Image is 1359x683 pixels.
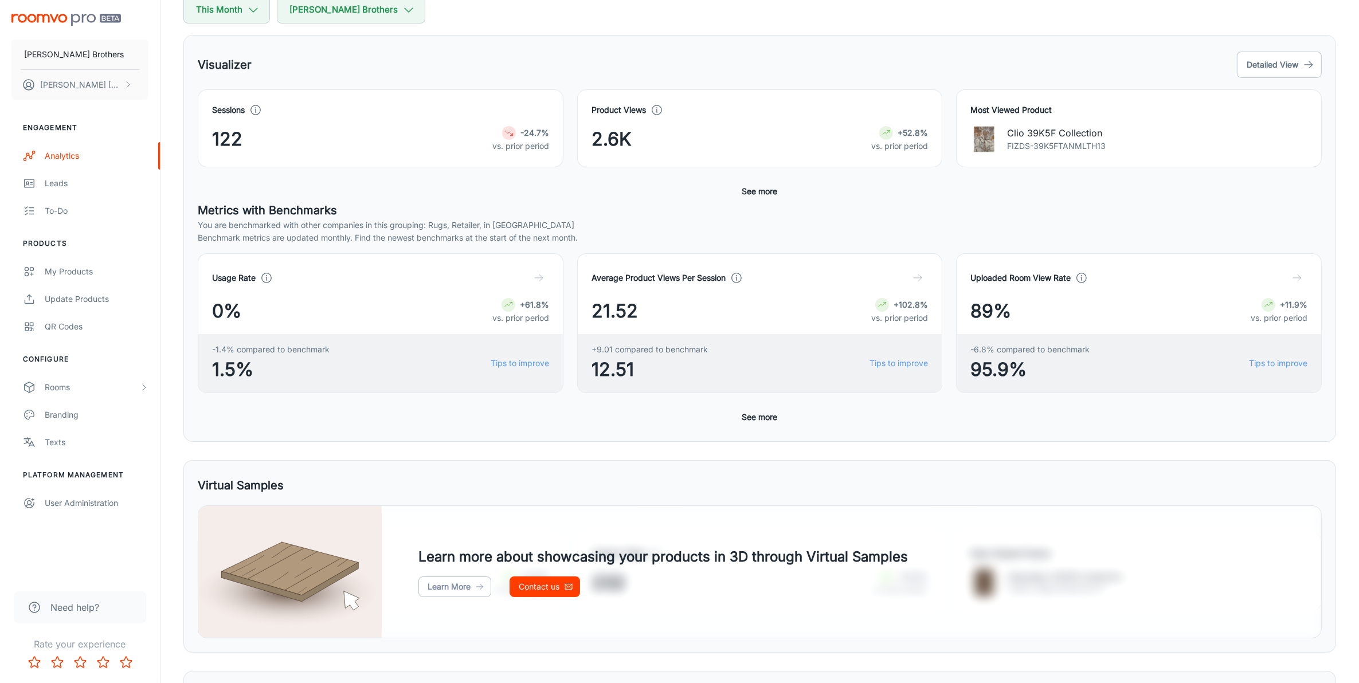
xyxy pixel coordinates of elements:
[45,177,148,190] div: Leads
[871,140,928,152] p: vs. prior period
[970,297,1011,325] span: 89%
[492,140,549,152] p: vs. prior period
[592,297,638,325] span: 21.52
[738,181,782,202] button: See more
[40,78,121,91] p: [PERSON_NAME] [PERSON_NAME]
[592,125,632,153] span: 2.6K
[9,637,151,651] p: Rate your experience
[212,272,256,284] h4: Usage Rate
[198,202,1322,219] h5: Metrics with Benchmarks
[898,128,928,138] strong: +52.8%
[198,477,284,494] h5: Virtual Samples
[970,272,1071,284] h4: Uploaded Room View Rate
[11,14,121,26] img: Roomvo PRO Beta
[92,651,115,674] button: Rate 4 star
[212,356,330,383] span: 1.5%
[870,357,928,370] a: Tips to improve
[50,600,99,614] span: Need help?
[1237,52,1322,78] button: Detailed View
[45,381,139,394] div: Rooms
[418,576,491,597] a: Learn More
[212,297,241,325] span: 0%
[198,219,1322,231] p: You are benchmarked with other companies in this grouping: Rugs, Retailer, in [GEOGRAPHIC_DATA]
[970,343,1090,356] span: -6.8% compared to benchmark
[1007,126,1106,140] p: Clio 39K5F Collection
[198,231,1322,244] p: Benchmark metrics are updated monthly. Find the newest benchmarks at the start of the next month.
[11,40,148,69] button: [PERSON_NAME] Brothers
[970,356,1090,383] span: 95.9%
[592,343,708,356] span: +9.01 compared to benchmark
[45,265,148,278] div: My Products
[23,651,46,674] button: Rate 1 star
[46,651,69,674] button: Rate 2 star
[871,312,928,324] p: vs. prior period
[592,356,708,383] span: 12.51
[418,547,908,567] h4: Learn more about showcasing your products in 3D through Virtual Samples
[592,272,726,284] h4: Average Product Views Per Session
[69,651,92,674] button: Rate 3 star
[45,320,148,333] div: QR Codes
[1251,312,1307,324] p: vs. prior period
[45,293,148,305] div: Update Products
[212,104,245,116] h4: Sessions
[45,409,148,421] div: Branding
[45,497,148,509] div: User Administration
[212,125,242,153] span: 122
[894,300,928,309] strong: +102.8%
[1007,140,1106,152] p: FIZDS-39K5FTANMLTH13
[198,56,252,73] h5: Visualizer
[510,576,580,597] a: Contact us
[592,104,646,116] h4: Product Views
[1249,357,1307,370] a: Tips to improve
[11,70,148,100] button: [PERSON_NAME] [PERSON_NAME]
[212,343,330,356] span: -1.4% compared to benchmark
[738,407,782,427] button: See more
[1280,300,1307,309] strong: +11.9%
[45,205,148,217] div: To-do
[520,300,549,309] strong: +61.8%
[970,125,998,153] img: Clio 39K5F Collection
[970,104,1307,116] h4: Most Viewed Product
[491,357,549,370] a: Tips to improve
[115,651,138,674] button: Rate 5 star
[45,436,148,449] div: Texts
[45,150,148,162] div: Analytics
[24,48,124,61] p: [PERSON_NAME] Brothers
[492,312,549,324] p: vs. prior period
[520,128,549,138] strong: -24.7%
